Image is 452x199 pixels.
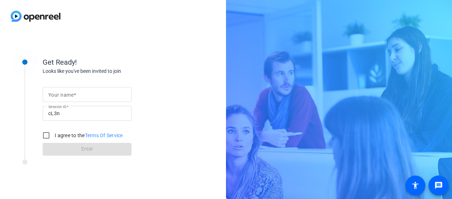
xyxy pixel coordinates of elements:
mat-icon: message [434,181,443,190]
mat-label: Session ID [48,104,66,109]
div: Get Ready! [43,57,185,68]
a: Terms Of Service [85,133,123,138]
div: Looks like you've been invited to join [43,68,185,75]
mat-icon: accessibility [411,181,420,190]
label: I agree to the [53,132,123,139]
mat-label: Your name [48,92,74,98]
